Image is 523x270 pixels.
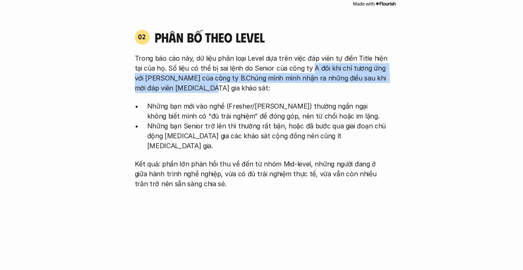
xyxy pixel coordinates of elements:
p: Trong báo cáo này, dữ liệu phân loại Level dựa trên việc đáp viên tự điền Title hiện tại của họ. ... [135,53,389,93]
img: Made with Flourish [353,0,396,7]
p: Những bạn Senior trở lên thì thường rất bận, hoặc đã bước qua giai đoạn chủ động [MEDICAL_DATA] g... [147,121,389,151]
p: Những bạn mới vào nghề (Fresher/[PERSON_NAME]) thường ngần ngại không biết mình có “đủ trải nghiệ... [147,101,389,121]
p: Kết quả: phần lớn phản hồi thu về đến từ nhóm Mid-level, những người đang ở giữa hành trình nghề ... [135,159,389,189]
p: 02 [138,33,146,40]
h4: phân bố theo Level [155,29,389,45]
